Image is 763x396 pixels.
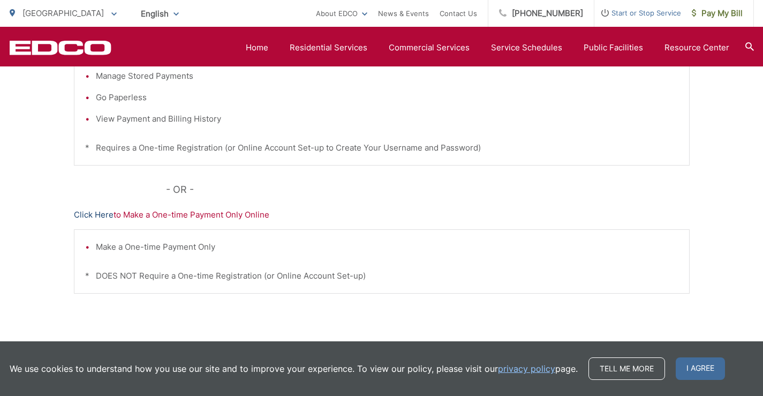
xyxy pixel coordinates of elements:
p: * Requires a One-time Registration (or Online Account Set-up to Create Your Username and Password) [85,141,678,154]
a: Contact Us [440,7,477,20]
li: View Payment and Billing History [96,113,678,125]
p: * DOES NOT Require a One-time Registration (or Online Account Set-up) [85,270,678,282]
a: Service Schedules [491,41,562,54]
p: We use cookies to understand how you use our site and to improve your experience. To view our pol... [10,362,578,375]
span: English [133,4,187,23]
a: EDCD logo. Return to the homepage. [10,40,111,55]
p: - OR - [166,182,690,198]
a: Resource Center [664,41,729,54]
a: News & Events [378,7,429,20]
p: to Make a One-time Payment Only Online [74,208,690,221]
a: Click Here [74,208,114,221]
a: Residential Services [290,41,367,54]
li: Manage Stored Payments [96,70,678,83]
li: Make a One-time Payment Only [96,241,678,253]
a: About EDCO [316,7,367,20]
a: Commercial Services [389,41,470,54]
span: I agree [676,357,725,380]
a: Home [246,41,268,54]
a: Tell me more [588,357,665,380]
a: privacy policy [498,362,555,375]
a: Public Facilities [584,41,643,54]
li: Go Paperless [96,91,678,104]
span: Pay My Bill [692,7,743,20]
span: [GEOGRAPHIC_DATA] [22,8,104,18]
